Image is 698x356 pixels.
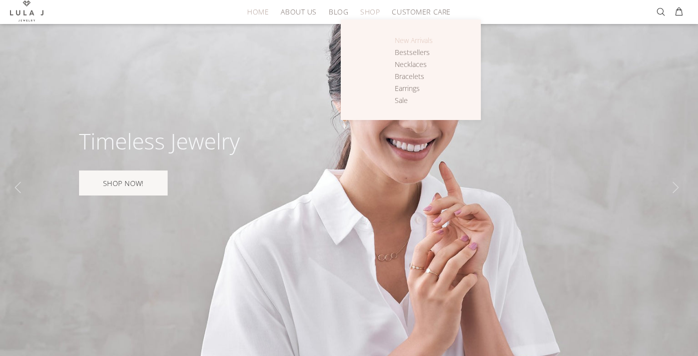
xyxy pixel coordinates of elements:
span: Bestsellers [395,47,430,57]
span: Sale [395,95,408,105]
a: CUSTOMER CARE [386,4,450,19]
a: Bestsellers [395,46,444,58]
a: Necklaces [395,58,444,70]
span: New Arrivals [395,35,433,45]
a: SHOP [354,4,386,19]
span: Bracelets [395,71,424,81]
span: CUSTOMER CARE [392,8,450,15]
a: Sale [395,94,444,106]
span: SHOP [360,8,380,15]
a: HOME [241,4,275,19]
a: Earrings [395,82,444,94]
span: ABOUT US [281,8,316,15]
a: Bracelets [395,70,444,82]
span: Necklaces [395,59,427,69]
a: New Arrivals [395,34,444,46]
span: HOME [247,8,269,15]
div: Timeless Jewelry [79,130,240,152]
span: BLOG [329,8,348,15]
a: SHOP NOW! [79,170,168,195]
a: BLOG [323,4,354,19]
span: Earrings [395,83,420,93]
a: ABOUT US [275,4,322,19]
